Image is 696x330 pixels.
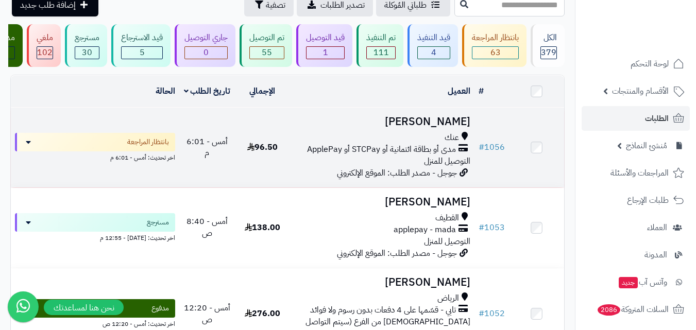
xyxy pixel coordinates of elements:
[147,217,169,228] span: مسترجع
[307,144,456,155] span: مدى أو بطاقة ائتمانية أو STCPay أو ApplePay
[582,161,690,185] a: المراجعات والأسئلة
[619,277,638,288] span: جديد
[374,46,389,59] span: 111
[597,302,669,317] span: السلات المتروكة
[310,304,456,316] span: تابي - قسّمها على 4 دفعات بدون رسوم ولا فوائد
[306,32,345,44] div: قيد التوصيل
[122,47,162,59] div: 5
[151,303,169,314] span: مدفوع
[644,248,667,262] span: المدونة
[15,232,175,242] div: اخر تحديث: [DATE] - 12:55 م
[582,188,690,213] a: طلبات الإرجاع
[645,111,669,126] span: الطلبات
[479,85,484,97] a: #
[437,292,459,304] span: الرياض
[127,137,169,147] span: بانتظار المراجعة
[109,24,173,67] a: قيد الاسترجاع 5
[490,46,501,59] span: 63
[610,166,669,180] span: المراجعات والأسئلة
[479,221,505,234] a: #1053
[75,47,99,59] div: 30
[186,135,228,160] span: أمس - 6:01 م
[540,32,557,44] div: الكل
[294,276,470,288] h3: [PERSON_NAME]
[582,215,690,240] a: العملاء
[367,47,395,59] div: 111
[479,141,505,153] a: #1056
[294,24,354,67] a: قيد التوصيل 1
[15,318,175,328] div: اخر تحديث: أمس - 12:20 ص
[323,46,328,59] span: 1
[63,24,109,67] a: مسترجع 30
[82,46,92,59] span: 30
[75,32,99,44] div: مسترجع
[626,138,667,153] span: مُنشئ النماذج
[307,47,344,59] div: 1
[394,224,456,236] span: applepay - mada
[184,85,231,97] a: تاريخ الطلب
[598,304,620,316] span: 2086
[184,32,228,44] div: جاري التوصيل
[15,151,175,162] div: اخر تحديث: أمس - 6:01 م
[262,46,272,59] span: 55
[612,84,669,98] span: الأقسام والمنتجات
[529,24,567,67] a: الكل379
[184,302,230,326] span: أمس - 12:20 ص
[185,47,227,59] div: 0
[337,247,457,259] span: جوجل - مصدر الطلب: الموقع الإلكتروني
[173,24,237,67] a: جاري التوصيل 0
[460,24,529,67] a: بانتظار المراجعة 63
[245,221,280,234] span: 138.00
[417,32,450,44] div: قيد التنفيذ
[472,32,519,44] div: بانتظار المراجعة
[541,46,556,59] span: 379
[448,85,470,97] a: العميل
[627,193,669,207] span: طلبات الإرجاع
[250,47,284,59] div: 55
[25,24,63,67] a: ملغي 102
[582,51,690,76] a: لوحة التحكم
[37,32,53,44] div: ملغي
[37,47,53,59] div: 102
[337,167,457,179] span: جوجل - مصدر الطلب: الموقع الإلكتروني
[366,32,396,44] div: تم التنفيذ
[472,47,518,59] div: 63
[479,307,484,320] span: #
[479,307,505,320] a: #1052
[294,196,470,208] h3: [PERSON_NAME]
[582,242,690,267] a: المدونة
[121,32,163,44] div: قيد الاسترجاع
[245,307,280,320] span: 276.00
[479,141,484,153] span: #
[37,46,53,59] span: 102
[418,47,450,59] div: 4
[618,275,667,289] span: وآتس آب
[294,116,470,128] h3: [PERSON_NAME]
[431,46,436,59] span: 4
[237,24,294,67] a: تم التوصيل 55
[186,215,228,239] span: أمس - 8:40 ص
[647,220,667,235] span: العملاء
[405,24,460,67] a: قيد التنفيذ 4
[631,57,669,71] span: لوحة التحكم
[582,106,690,131] a: الطلبات
[626,29,686,50] img: logo-2.png
[140,46,145,59] span: 5
[424,155,470,167] span: التوصيل للمنزل
[435,212,459,224] span: القطيف
[424,235,470,248] span: التوصيل للمنزل
[479,221,484,234] span: #
[156,85,175,97] a: الحالة
[247,141,278,153] span: 96.50
[249,85,275,97] a: الإجمالي
[203,46,209,59] span: 0
[445,132,459,144] span: عنك
[354,24,405,67] a: تم التنفيذ 111
[582,270,690,294] a: وآتس آبجديد
[249,32,284,44] div: تم التوصيل
[582,297,690,322] a: السلات المتروكة2086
